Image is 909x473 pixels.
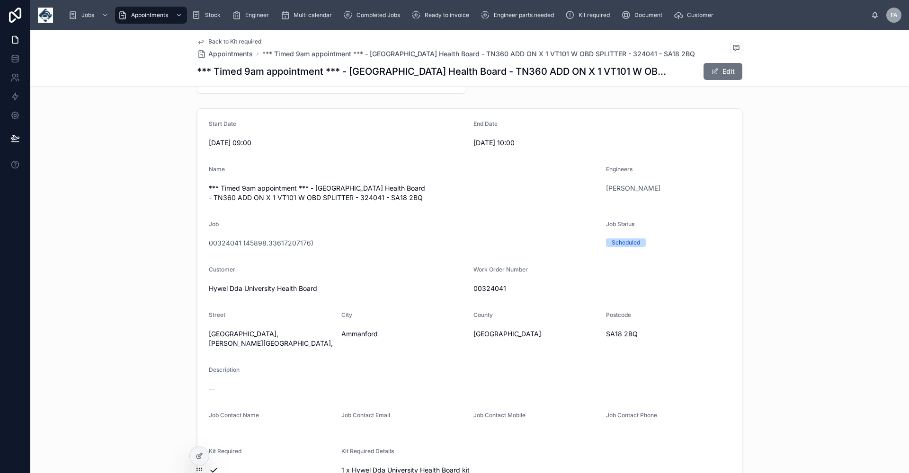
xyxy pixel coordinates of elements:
[606,329,731,339] span: SA18 2BQ
[209,311,225,318] span: Street
[473,412,526,419] span: Job Contact Mobile
[294,11,332,19] span: Multi calendar
[189,7,227,24] a: Stock
[494,11,554,19] span: Engineer parts needed
[209,238,313,248] a: 00324041 (45898.33617207176)
[409,7,476,24] a: Ready to invoice
[473,311,493,318] span: County
[262,49,695,59] a: *** Timed 9am appointment *** - [GEOGRAPHIC_DATA] Health Board - TN360 ADD ON X 1 VT101 W OBD SPL...
[634,11,662,19] span: Document
[209,447,241,455] span: Kit Required
[209,220,219,228] span: Job
[209,184,598,202] span: *** Timed 9am appointment *** - [GEOGRAPHIC_DATA] Health Board - TN360 ADD ON X 1 VT101 W OBD SPL...
[277,7,339,24] a: Multi calendar
[562,7,616,24] a: Kit required
[208,38,261,45] span: Back to Kit required
[229,7,276,24] a: Engineer
[197,65,671,78] h1: *** Timed 9am appointment *** - [GEOGRAPHIC_DATA] Health Board - TN360 ADD ON X 1 VT101 W OBD SPL...
[208,49,253,59] span: Appointments
[473,120,498,127] span: End Date
[478,7,561,24] a: Engineer parts needed
[473,266,528,273] span: Work Order Number
[131,11,168,19] span: Appointments
[205,11,221,19] span: Stock
[687,11,713,19] span: Customer
[891,11,898,19] span: FA
[473,138,731,148] span: [DATE] 10:00
[606,311,631,318] span: Postcode
[579,11,610,19] span: Kit required
[618,7,669,24] a: Document
[115,7,187,24] a: Appointments
[671,7,720,24] a: Customer
[209,284,466,293] span: Hywel Dda University Health Board
[209,138,466,148] span: [DATE] 09:00
[38,8,53,23] img: App logo
[209,329,334,348] span: [GEOGRAPHIC_DATA], [PERSON_NAME][GEOGRAPHIC_DATA],
[425,11,469,19] span: Ready to invoice
[245,11,269,19] span: Engineer
[612,238,640,247] div: Scheduled
[341,329,466,339] span: Ammanford
[606,166,633,173] span: Engineers
[473,284,731,293] span: 00324041
[209,412,259,419] span: Job Contact Name
[606,220,634,228] span: Job Status
[209,366,240,373] span: Description
[209,384,214,394] span: --
[340,7,407,24] a: Completed Jobs
[341,447,394,455] span: Kit Required Details
[81,11,94,19] span: Jobs
[197,49,253,59] a: Appointments
[356,11,400,19] span: Completed Jobs
[197,38,261,45] a: Back to Kit required
[473,329,598,339] span: [GEOGRAPHIC_DATA]
[606,412,657,419] span: Job Contact Phone
[704,63,742,80] button: Edit
[65,7,113,24] a: Jobs
[341,311,352,318] span: City
[606,184,660,193] a: [PERSON_NAME]
[209,266,235,273] span: Customer
[341,412,390,419] span: Job Contact Email
[209,120,236,127] span: Start Date
[61,5,871,26] div: scrollable content
[209,166,225,173] span: Name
